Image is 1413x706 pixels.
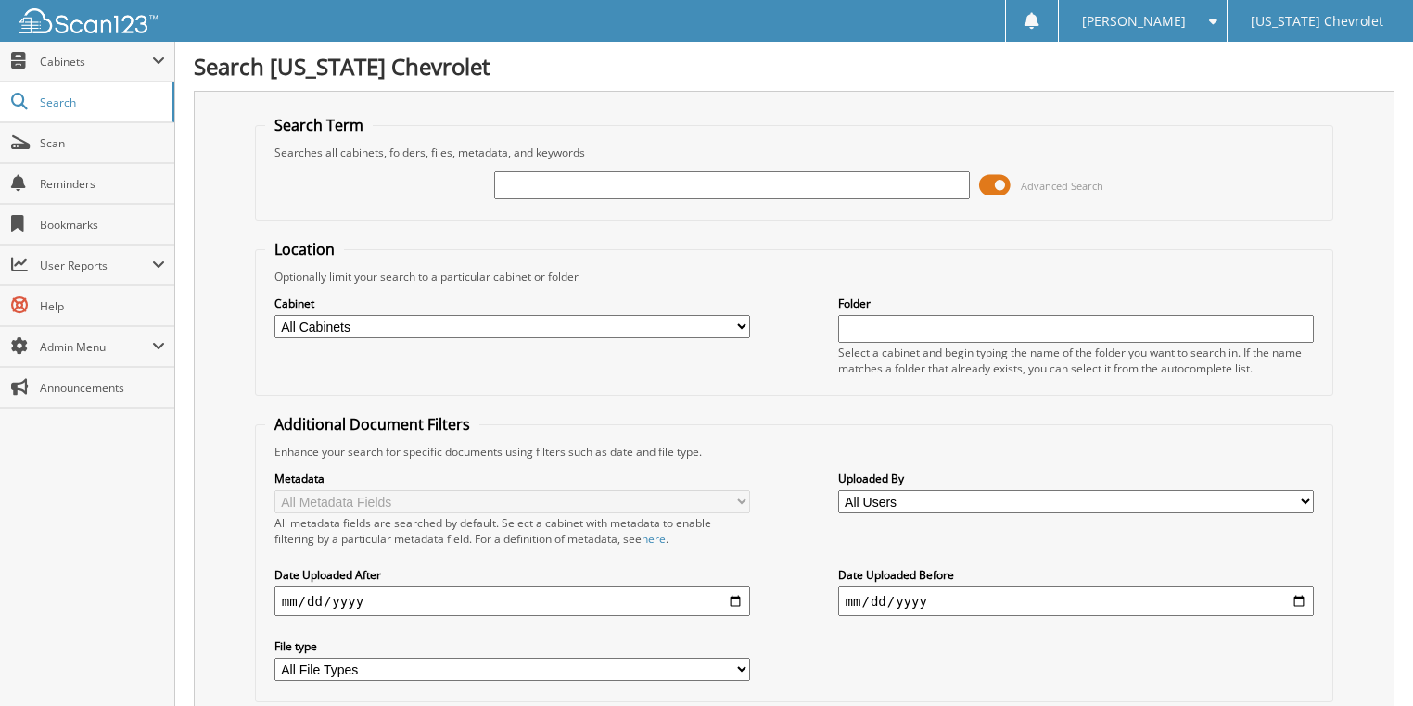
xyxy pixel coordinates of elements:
[1320,617,1413,706] iframe: Chat Widget
[265,145,1324,160] div: Searches all cabinets, folders, files, metadata, and keywords
[1251,16,1383,27] span: [US_STATE] Chevrolet
[40,380,165,396] span: Announcements
[40,95,162,110] span: Search
[40,339,152,355] span: Admin Menu
[274,567,751,583] label: Date Uploaded After
[194,51,1394,82] h1: Search [US_STATE] Chevrolet
[838,345,1315,376] div: Select a cabinet and begin typing the name of the folder you want to search in. If the name match...
[265,115,373,135] legend: Search Term
[40,135,165,151] span: Scan
[838,586,1315,616] input: end
[838,471,1315,486] label: Uploaded By
[265,444,1324,460] div: Enhance your search for specific documents using filters such as date and file type.
[40,258,152,273] span: User Reports
[40,54,152,69] span: Cabinets
[838,296,1315,311] label: Folder
[19,8,158,33] img: scan123-logo-white.svg
[265,239,344,259] legend: Location
[274,586,751,616] input: start
[265,269,1324,284] div: Optionally limit your search to a particular cabinet or folder
[838,567,1315,583] label: Date Uploaded Before
[40,298,165,314] span: Help
[274,471,751,486] label: Metadata
[274,638,751,654] label: File type
[40,176,165,192] span: Reminders
[40,217,165,233] span: Bookmarks
[1021,179,1103,193] span: Advanced Search
[265,414,479,435] legend: Additional Document Filters
[642,531,666,547] a: here
[274,296,751,311] label: Cabinet
[274,515,751,547] div: All metadata fields are searched by default. Select a cabinet with metadata to enable filtering b...
[1082,16,1186,27] span: [PERSON_NAME]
